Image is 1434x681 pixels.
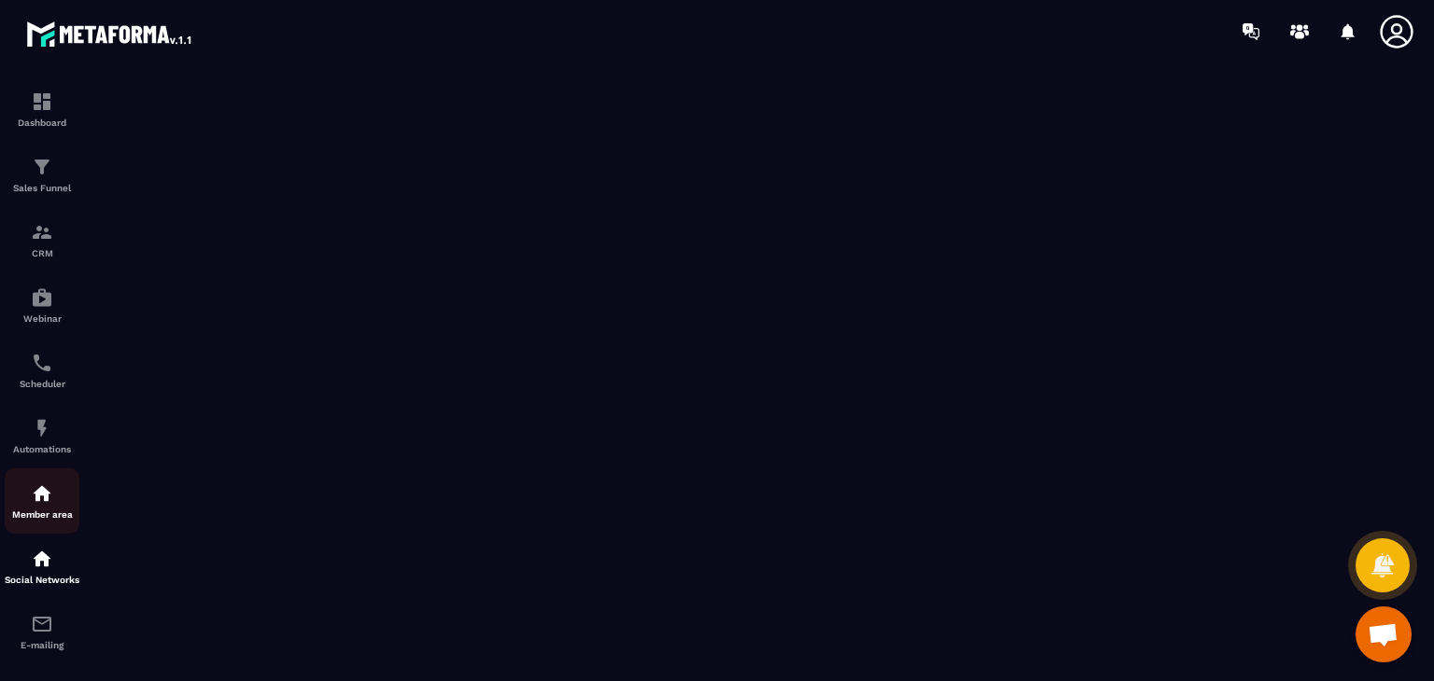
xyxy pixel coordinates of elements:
img: scheduler [31,352,53,374]
img: formation [31,221,53,243]
img: formation [31,156,53,178]
p: Member area [5,509,79,520]
img: automations [31,417,53,439]
img: automations [31,286,53,309]
a: automationsautomationsMember area [5,468,79,534]
p: Dashboard [5,118,79,128]
p: Sales Funnel [5,183,79,193]
a: formationformationCRM [5,207,79,272]
p: CRM [5,248,79,258]
a: automationsautomationsWebinar [5,272,79,338]
a: social-networksocial-networkSocial Networks [5,534,79,599]
p: Social Networks [5,575,79,585]
p: E-mailing [5,640,79,650]
img: email [31,613,53,635]
a: automationsautomationsAutomations [5,403,79,468]
a: Open chat [1356,606,1412,662]
p: Scheduler [5,379,79,389]
img: formation [31,90,53,113]
img: social-network [31,548,53,570]
img: automations [31,482,53,505]
a: emailemailE-mailing [5,599,79,664]
p: Webinar [5,313,79,324]
a: formationformationDashboard [5,76,79,142]
a: formationformationSales Funnel [5,142,79,207]
img: logo [26,17,194,50]
p: Automations [5,444,79,454]
a: schedulerschedulerScheduler [5,338,79,403]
